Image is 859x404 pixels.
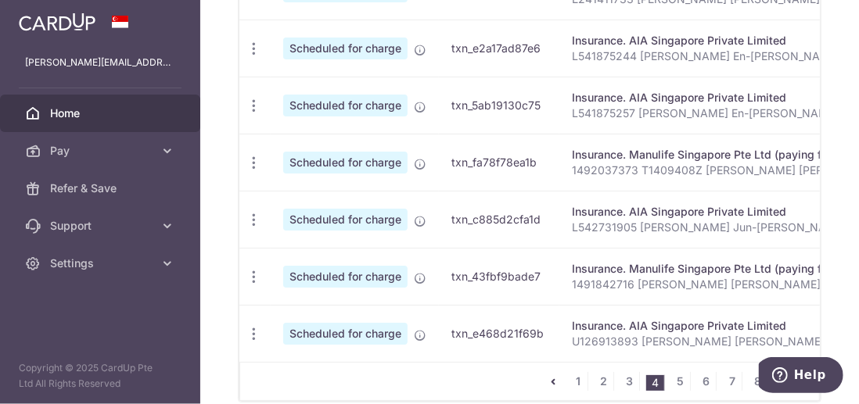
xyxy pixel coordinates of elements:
[620,372,639,391] a: 3
[646,375,665,391] li: 4
[723,372,742,391] a: 7
[283,95,408,116] span: Scheduled for charge
[749,372,767,391] a: 8
[50,143,153,159] span: Pay
[19,13,95,31] img: CardUp
[283,38,408,59] span: Scheduled for charge
[569,372,588,391] a: 1
[283,209,408,231] span: Scheduled for charge
[50,218,153,234] span: Support
[671,372,690,391] a: 5
[283,323,408,345] span: Scheduled for charge
[544,363,819,400] nav: pager
[759,357,843,396] iframe: Opens a widget where you can find more information
[697,372,716,391] a: 6
[439,20,559,77] td: txn_e2a17ad87e6
[595,372,613,391] a: 2
[439,77,559,134] td: txn_5ab19130c75
[50,181,153,196] span: Refer & Save
[25,55,175,70] p: [PERSON_NAME][EMAIL_ADDRESS][DOMAIN_NAME]
[283,266,408,288] span: Scheduled for charge
[50,256,153,271] span: Settings
[439,248,559,305] td: txn_43fbf9bade7
[50,105,153,121] span: Home
[439,134,559,191] td: txn_fa78f78ea1b
[439,191,559,248] td: txn_c885d2cfa1d
[439,305,559,362] td: txn_e468d21f69b
[283,152,408,173] span: Scheduled for charge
